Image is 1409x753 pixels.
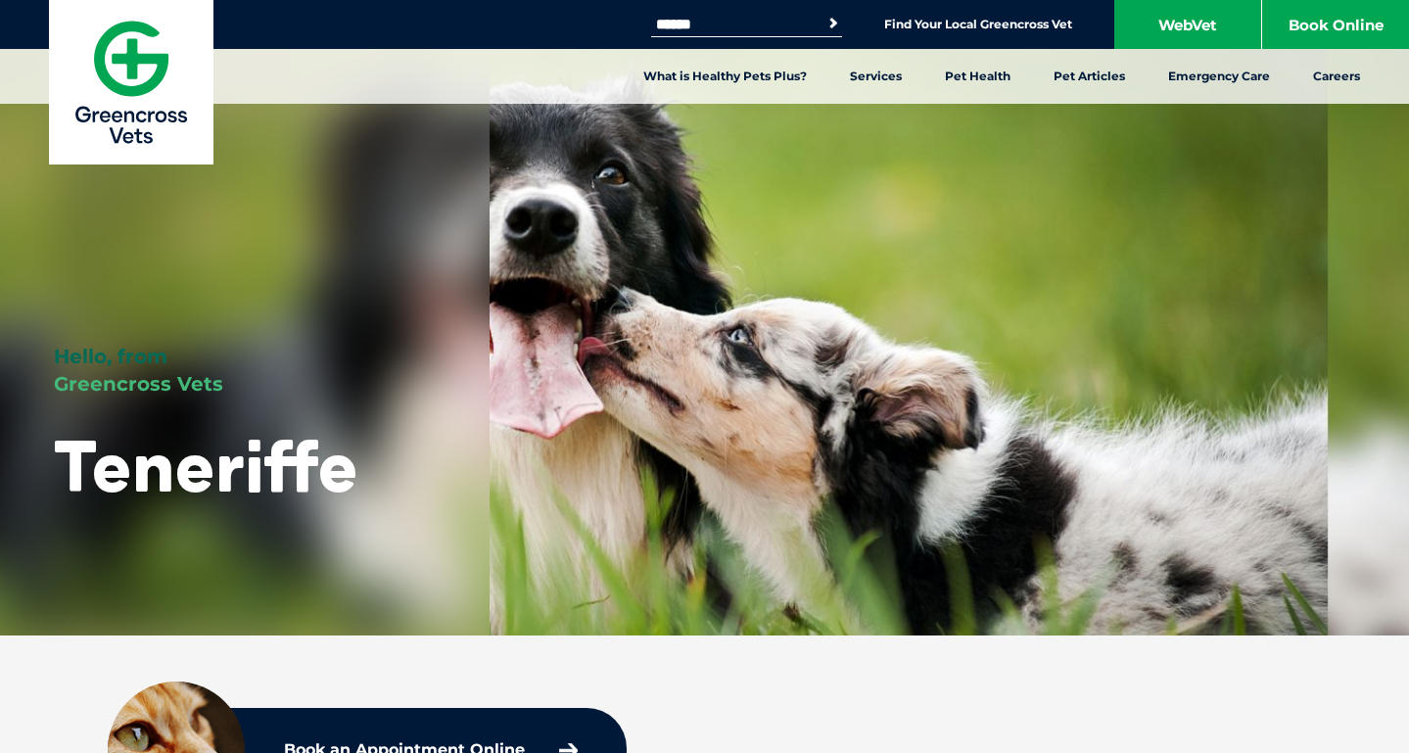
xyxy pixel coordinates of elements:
a: Pet Health [923,49,1032,104]
a: What is Healthy Pets Plus? [622,49,828,104]
a: Pet Articles [1032,49,1147,104]
span: Hello, from [54,345,167,368]
span: Greencross Vets [54,372,223,396]
a: Services [828,49,923,104]
a: Find Your Local Greencross Vet [884,17,1072,32]
button: Search [823,14,843,33]
a: Careers [1292,49,1382,104]
h1: Teneriffe [54,427,358,504]
a: Emergency Care [1147,49,1292,104]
